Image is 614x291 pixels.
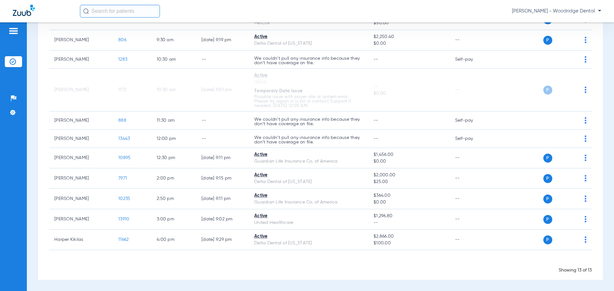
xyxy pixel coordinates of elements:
span: P [543,215,552,224]
img: group-dot-blue.svg [585,155,586,161]
span: $1,296.80 [374,213,445,219]
img: group-dot-blue.svg [585,195,586,202]
span: -- [374,83,445,90]
p: We couldn’t pull any insurance info because they don’t have coverage on file. [254,56,363,65]
p: Possible issue with payer site or system error. Please try again in a bit or contact Support if n... [254,95,363,108]
span: -- [374,118,378,123]
td: -- [450,209,493,230]
span: P [543,235,552,244]
td: [PERSON_NAME] [49,209,113,230]
td: -- [450,168,493,189]
td: [PERSON_NAME] [49,111,113,130]
span: 10895 [118,156,130,160]
span: $2,866.00 [374,233,445,240]
span: $0.00 [374,199,445,206]
span: 13443 [118,136,130,141]
span: P [543,86,552,95]
span: P [543,154,552,163]
td: 12:00 PM [152,130,196,148]
span: 7971 [118,176,127,180]
div: Active [254,151,363,158]
span: $0.00 [374,90,445,97]
img: group-dot-blue.svg [585,87,586,93]
div: GEHA [254,79,363,86]
td: [DATE] 9:02 PM [196,209,249,230]
td: -- [450,30,493,50]
td: [PERSON_NAME] [49,130,113,148]
span: P [543,174,552,183]
div: Active [254,34,363,40]
span: 1172 [118,88,126,92]
p: We couldn’t pull any insurance info because they don’t have coverage on file. [254,135,363,144]
td: Self-pay [450,50,493,69]
img: group-dot-blue.svg [585,216,586,222]
span: $2,000.00 [374,172,445,179]
div: Active [254,192,363,199]
td: 10:30 AM [152,69,196,111]
div: Active [254,172,363,179]
td: [PERSON_NAME] [49,148,113,168]
td: 9:30 AM [152,30,196,50]
span: -- [374,136,378,141]
span: $0.00 [374,158,445,165]
input: Search for patients [80,5,160,18]
span: P [543,36,552,45]
span: 1283 [118,57,127,62]
td: 4:00 PM [152,230,196,250]
td: [DATE] 9:11 PM [196,189,249,209]
span: Showing 13 of 13 [559,268,592,272]
td: -- [196,111,249,130]
span: 10235 [118,196,130,201]
span: $100.00 [374,240,445,247]
p: We couldn’t pull any insurance info because they don’t have coverage on file. [254,117,363,126]
img: Search Icon [83,8,89,14]
div: Active [254,213,363,219]
span: -- [374,57,378,62]
img: group-dot-blue.svg [585,37,586,43]
td: 3:00 PM [152,209,196,230]
span: 806 [118,38,126,42]
img: group-dot-blue.svg [585,56,586,63]
img: group-dot-blue.svg [585,135,586,142]
td: [DATE] 9:11 PM [196,148,249,168]
img: hamburger-icon [8,27,19,35]
td: -- [450,148,493,168]
img: Zuub Logo [13,5,35,16]
td: [PERSON_NAME] [49,189,113,209]
div: Guardian Life Insurance Co. of America [254,199,363,206]
img: group-dot-blue.svg [585,236,586,243]
td: -- [196,130,249,148]
td: [DATE] 9:19 PM [196,30,249,50]
td: [PERSON_NAME] [49,168,113,189]
td: [DATE] 9:01 PM [196,69,249,111]
span: 13910 [118,217,129,221]
td: -- [196,50,249,69]
img: group-dot-blue.svg [585,117,586,124]
div: Active [254,72,363,79]
td: Harper Kikilas [49,230,113,250]
span: [PERSON_NAME] - Woodridge Dental [512,8,601,14]
td: -- [450,230,493,250]
td: 2:50 PM [152,189,196,209]
td: [PERSON_NAME] [49,50,113,69]
td: [DATE] 9:15 PM [196,168,249,189]
div: Delta Dental of [US_STATE] [254,240,363,247]
span: P [543,195,552,203]
div: Delta Dental of [US_STATE] [254,179,363,185]
td: 11:30 AM [152,111,196,130]
td: [PERSON_NAME] [49,30,113,50]
td: -- [450,189,493,209]
span: 888 [118,118,126,123]
span: $364.00 [374,192,445,199]
span: $0.00 [374,40,445,47]
img: group-dot-blue.svg [585,175,586,181]
td: [PERSON_NAME] [49,69,113,111]
span: 11662 [118,237,129,242]
td: 2:00 PM [152,168,196,189]
div: Guardian Life Insurance Co. of America [254,158,363,165]
span: $1,456.00 [374,151,445,158]
td: Self-pay [450,111,493,130]
div: United Healthcare [254,219,363,226]
span: Temporary Data Issue [254,89,303,93]
td: -- [450,69,493,111]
